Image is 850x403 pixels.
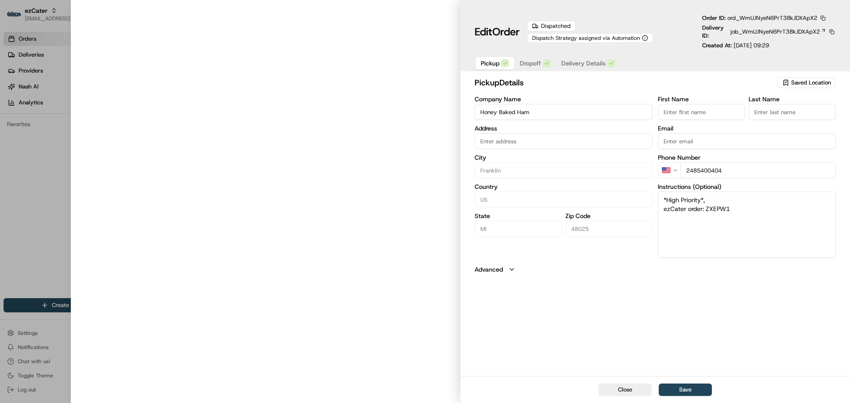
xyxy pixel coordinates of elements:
span: job_WmUJNyeN6PrT38kJDXApX2 [730,28,820,36]
h2: pickup Details [475,77,776,89]
span: Saved Location [791,79,831,87]
a: job_WmUJNyeN6PrT38kJDXApX2 [730,28,826,36]
span: ord_WmUJNyeN6PrT38kJDXApX2 [727,14,817,22]
label: Instructions (Optional) [658,184,836,190]
label: Email [658,125,836,131]
label: Advanced [475,265,503,274]
span: Pickup [481,59,499,68]
label: First Name [658,96,745,102]
button: Dispatch Strategy assigned via Automation [527,33,653,43]
label: Last Name [749,96,836,102]
input: Enter last name [749,104,836,120]
h1: Edit [475,25,520,39]
input: Enter state [475,221,562,237]
input: Enter country [475,192,653,207]
label: City [475,154,653,161]
span: Dispatch Strategy assigned via Automation [532,35,640,42]
input: Enter company name [475,104,653,120]
label: Country [475,184,653,190]
input: Enter address [475,133,653,149]
input: Enter zip code [565,221,653,237]
button: Saved Location [777,77,836,89]
div: Delivery ID: [702,24,836,40]
div: Dispatched [527,21,576,31]
p: Created At: [702,42,769,50]
span: Dropoff [520,59,541,68]
input: Enter email [658,133,836,149]
label: State [475,213,562,219]
span: Order [492,25,520,39]
label: Zip Code [565,213,653,219]
button: Save [659,384,712,396]
span: [DATE] 09:29 [734,42,769,49]
label: Address [475,125,653,131]
input: Enter city [475,162,653,178]
button: Advanced [475,265,836,274]
button: Close [599,384,652,396]
label: Company Name [475,96,653,102]
input: Enter first name [658,104,745,120]
input: Enter phone number [680,162,836,178]
p: Order ID: [702,14,817,22]
label: Phone Number [658,154,836,161]
span: Delivery Details [561,59,606,68]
